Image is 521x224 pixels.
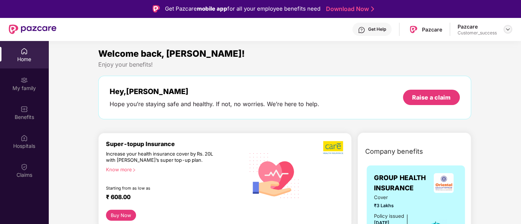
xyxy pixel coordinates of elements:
[110,87,319,96] div: Hey, [PERSON_NAME]
[21,134,28,142] img: svg+xml;base64,PHN2ZyBpZD0iSG9zcGl0YWxzIiB4bWxucz0iaHR0cDovL3d3dy53My5vcmcvMjAwMC9zdmciIHdpZHRoPS...
[165,4,320,13] div: Get Pazcare for all your employee benefits need
[106,194,238,202] div: ₹ 608.00
[365,146,423,157] span: Company benefits
[358,26,365,34] img: svg+xml;base64,PHN2ZyBpZD0iSGVscC0zMngzMiIgeG1sbnM9Imh0dHA6Ly93d3cudzMub3JnLzIwMDAvc3ZnIiB3aWR0aD...
[371,5,374,13] img: Stroke
[153,5,160,12] img: Logo
[21,76,28,84] img: svg+xml;base64,PHN2ZyB3aWR0aD0iMjAiIGhlaWdodD0iMjAiIHZpZXdCb3g9IjAgMCAyMCAyMCIgZmlsbD0ibm9uZSIgeG...
[505,26,511,32] img: svg+xml;base64,PHN2ZyBpZD0iRHJvcGRvd24tMzJ4MzIiIHhtbG5zPSJodHRwOi8vd3d3LnczLm9yZy8yMDAwL3N2ZyIgd2...
[374,202,414,209] span: ₹3 Lakhs
[106,186,214,191] div: Starting from as low as
[458,30,497,36] div: Customer_success
[412,93,451,101] div: Raise a claim
[9,25,56,34] img: New Pazcare Logo
[98,48,245,59] span: Welcome back, [PERSON_NAME]!
[106,210,136,220] button: Buy Now
[197,5,227,12] strong: mobile app
[132,168,136,172] span: right
[323,141,344,154] img: b5dec4f62d2307b9de63beb79f102df3.png
[408,24,419,35] img: Pazcare_Logo.png
[21,105,28,113] img: svg+xml;base64,PHN2ZyBpZD0iQmVuZWZpdHMiIHhtbG5zPSJodHRwOi8vd3d3LnczLm9yZy8yMDAwL3N2ZyIgd2lkdGg9Ij...
[110,100,319,108] div: Hope you’re staying safe and healthy. If not, no worries. We’re here to help.
[458,23,497,30] div: Pazcare
[106,167,241,172] div: Know more
[106,151,213,163] div: Increase your health insurance cover by Rs. 20L with [PERSON_NAME]’s super top-up plan.
[245,145,304,205] img: svg+xml;base64,PHN2ZyB4bWxucz0iaHR0cDovL3d3dy53My5vcmcvMjAwMC9zdmciIHhtbG5zOnhsaW5rPSJodHRwOi8vd3...
[106,141,245,148] div: Super-topup Insurance
[21,48,28,55] img: svg+xml;base64,PHN2ZyBpZD0iSG9tZSIgeG1sbnM9Imh0dHA6Ly93d3cudzMub3JnLzIwMDAvc3ZnIiB3aWR0aD0iMjAiIG...
[374,212,404,220] div: Policy issued
[368,26,386,32] div: Get Help
[434,173,454,193] img: insurerLogo
[21,163,28,171] img: svg+xml;base64,PHN2ZyBpZD0iQ2xhaW0iIHhtbG5zPSJodHRwOi8vd3d3LnczLm9yZy8yMDAwL3N2ZyIgd2lkdGg9IjIwIi...
[374,194,414,201] span: Cover
[98,61,471,68] div: Enjoy your benefits!
[374,173,430,194] span: GROUP HEALTH INSURANCE
[326,5,372,13] a: Download Now
[422,26,442,33] div: Pazcare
